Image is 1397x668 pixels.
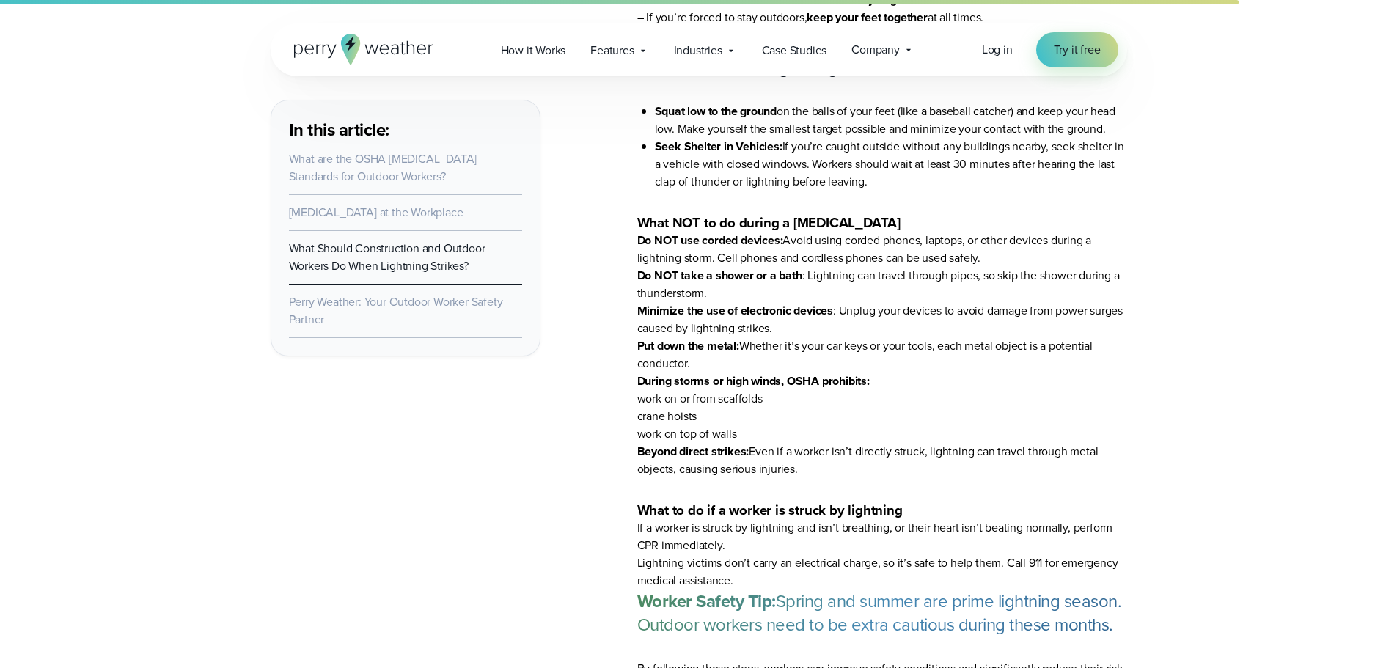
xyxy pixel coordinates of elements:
[1036,32,1118,67] a: Try it free
[637,232,783,249] strong: Do NOT use corded devices:
[637,443,749,460] strong: Beyond direct strikes:
[637,408,1127,425] li: crane hoists
[289,118,522,142] h3: In this article:
[637,337,1127,372] li: Whether it’s your car keys or your tools, each metal object is a potential conductor.
[289,204,463,221] a: [MEDICAL_DATA] at the Workplace
[637,554,1127,590] li: Lightning victims don’t carry an electrical charge, so it’s safe to help them. Call 911 for emerg...
[762,42,827,59] span: Case Studies
[637,372,870,389] strong: During storms or high winds, OSHA prohibits:
[982,41,1013,59] a: Log in
[289,240,485,274] a: What Should Construction and Outdoor Workers Do When Lightning Strikes?
[501,42,566,59] span: How it Works
[637,500,903,520] strong: What to do if a worker is struck by lightning
[655,103,777,120] strong: Squat low to the ground
[1054,41,1101,59] span: Try it free
[289,150,477,185] a: What are the OSHA [MEDICAL_DATA] Standards for Outdoor Workers?
[982,41,1013,58] span: Log in
[655,138,782,155] strong: Seek Shelter in Vehicles:
[674,42,722,59] span: Industries
[289,293,503,328] a: Perry Weather: Your Outdoor Worker Safety Partner
[590,42,634,59] span: Features
[637,302,833,319] strong: Minimize the use of electronic devices
[637,588,776,614] strong: Worker Safety Tip:
[488,35,579,65] a: How it Works
[637,443,1127,478] li: Even if a worker isn’t directly struck, lightning can travel through metal objects, causing serio...
[637,9,1127,26] li: – If you’re forced to stay outdoors, at all times.
[807,9,927,26] strong: keep your feet together
[655,103,1127,138] li: on the balls of your feet (like a baseball catcher) and keep your head low. Make yourself the sma...
[749,35,840,65] a: Case Studies
[637,267,802,284] strong: Do NOT take a shower or a bath
[637,302,1127,337] li: : Unplug your devices to avoid damage from power surges caused by lightning strikes.
[637,267,1127,302] li: : Lightning can travel through pipes, so skip the shower during a thunderstorm.
[637,390,1127,408] li: work on or from scaffolds
[637,590,1127,636] p: Spring and summer are prime lightning season. Outdoor workers need to be extra cautious during th...
[851,41,900,59] span: Company
[637,213,901,232] strong: What NOT to do during a [MEDICAL_DATA]
[637,232,1127,267] li: Avoid using corded phones, laptops, or other devices during a lightning storm. Cell phones and co...
[637,519,1127,554] li: If a worker is struck by lightning and isn’t breathing, or their heart isn’t beating normally, pe...
[655,138,1127,191] li: If you’re caught outside without any buildings nearby, seek shelter in a vehicle with closed wind...
[637,337,739,354] strong: Put down the metal:
[637,425,1127,443] li: work on top of walls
